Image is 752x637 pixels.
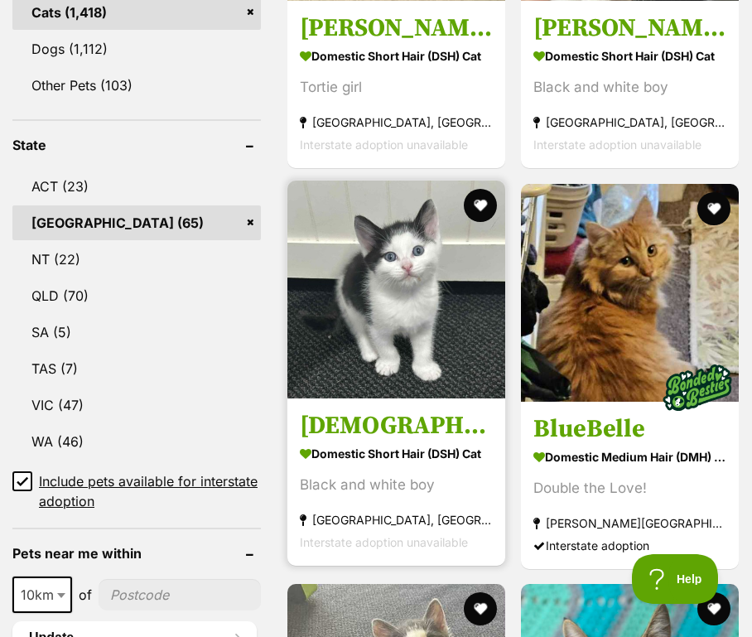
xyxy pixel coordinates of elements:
[533,76,726,99] div: Black and white boy
[287,397,505,565] a: [DEMOGRAPHIC_DATA] Domestic Short Hair (DSH) Cat Black and white boy [GEOGRAPHIC_DATA], [GEOGRAPH...
[533,476,726,499] div: Double the Love!
[287,181,505,398] img: Isaiah - Domestic Short Hair (DSH) Cat
[12,138,261,152] header: State
[533,533,726,556] div: Interstate adoption
[464,592,497,625] button: favourite
[12,424,261,459] a: WA (46)
[12,31,261,66] a: Dogs (1,112)
[300,473,493,495] div: Black and white boy
[12,546,261,561] header: Pets near me within
[12,388,261,422] a: VIC (47)
[533,12,726,44] h3: [PERSON_NAME]
[300,441,493,465] strong: Domestic Short Hair (DSH) Cat
[533,444,726,468] strong: Domestic Medium Hair (DMH) Cat
[12,169,261,204] a: ACT (23)
[533,511,726,533] strong: [PERSON_NAME][GEOGRAPHIC_DATA][PERSON_NAME], [GEOGRAPHIC_DATA]
[697,592,730,625] button: favourite
[300,534,468,548] span: Interstate adoption unavailable
[12,205,261,240] a: [GEOGRAPHIC_DATA] (65)
[521,184,739,402] img: BlueBelle - Domestic Medium Hair (DMH) Cat
[300,508,493,530] strong: [GEOGRAPHIC_DATA], [GEOGRAPHIC_DATA]
[533,138,701,152] span: Interstate adoption unavailable
[12,315,261,350] a: SA (5)
[39,471,261,511] span: Include pets available for interstate adoption
[12,471,261,511] a: Include pets available for interstate adoption
[533,44,726,68] strong: Domestic Short Hair (DSH) Cat
[632,554,719,604] iframe: Help Scout Beacon - Open
[655,345,738,428] img: bonded besties
[79,585,92,605] span: of
[697,192,730,225] button: favourite
[300,409,493,441] h3: [DEMOGRAPHIC_DATA]
[521,400,739,568] a: BlueBelle Domestic Medium Hair (DMH) Cat Double the Love! [PERSON_NAME][GEOGRAPHIC_DATA][PERSON_N...
[533,111,726,133] strong: [GEOGRAPHIC_DATA], [GEOGRAPHIC_DATA]
[12,278,261,313] a: QLD (70)
[464,189,497,222] button: favourite
[300,76,493,99] div: Tortie girl
[300,12,493,44] h3: [PERSON_NAME]
[99,579,261,610] input: postcode
[533,413,726,444] h3: BlueBelle
[12,577,72,613] span: 10km
[300,138,468,152] span: Interstate adoption unavailable
[14,583,70,606] span: 10km
[300,111,493,133] strong: [GEOGRAPHIC_DATA], [GEOGRAPHIC_DATA]
[12,351,261,386] a: TAS (7)
[300,44,493,68] strong: Domestic Short Hair (DSH) Cat
[12,68,261,103] a: Other Pets (103)
[12,242,261,277] a: NT (22)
